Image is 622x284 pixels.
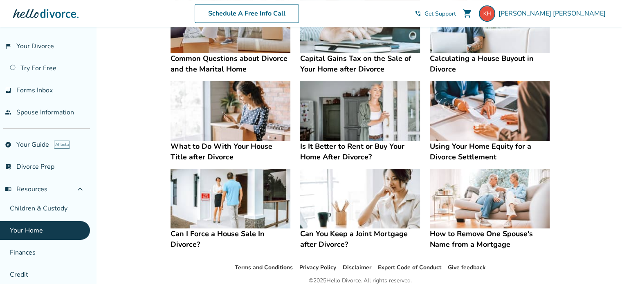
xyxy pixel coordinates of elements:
[299,264,336,271] a: Privacy Policy
[5,43,11,49] span: flag_2
[195,4,299,23] a: Schedule A Free Info Call
[171,81,290,141] img: What to Do With Your House Title after Divorce
[378,264,441,271] a: Expert Code of Conduct
[424,10,456,18] span: Get Support
[171,81,290,162] a: What to Do With Your House Title after DivorceWhat to Do With Your House Title after Divorce
[171,141,290,162] h4: What to Do With Your House Title after Divorce
[300,141,420,162] h4: Is It Better to Rent or Buy Your Home After Divorce?
[5,186,11,192] span: menu_book
[5,87,11,94] span: inbox
[171,169,290,229] img: Can I Force a House Sale In Divorce?
[430,81,550,141] img: Using Your Home Equity for a Divorce Settlement
[300,81,420,162] a: Is It Better to Rent or Buy Your Home After Divorce?Is It Better to Rent or Buy Your Home After D...
[463,9,472,18] span: shopping_cart
[171,169,290,250] a: Can I Force a House Sale In Divorce?Can I Force a House Sale In Divorce?
[235,264,293,271] a: Terms and Conditions
[430,169,550,250] a: How to Remove One Spouse's Name from a MortgageHow to Remove One Spouse's Name from a Mortgage
[448,263,486,273] li: Give feedback
[5,141,11,148] span: explore
[300,169,420,250] a: Can You Keep a Joint Mortgage after Divorce?Can You Keep a Joint Mortgage after Divorce?
[415,10,421,17] span: phone_in_talk
[5,163,11,170] span: list_alt_check
[479,5,495,22] img: kjhegland@gmail.com
[343,263,371,273] li: Disclaimer
[5,185,47,194] span: Resources
[581,245,622,284] iframe: Chat Widget
[300,53,420,74] h4: Capital Gains Tax on the Sale of Your Home after Divorce
[54,141,70,149] span: AI beta
[430,53,550,74] h4: Calculating a House Buyout in Divorce
[171,53,290,74] h4: Common Questions about Divorce and the Marital Home
[498,9,609,18] span: [PERSON_NAME] [PERSON_NAME]
[415,10,456,18] a: phone_in_talkGet Support
[16,86,53,95] span: Forms Inbox
[171,228,290,250] h4: Can I Force a House Sale In Divorce?
[430,228,550,250] h4: How to Remove One Spouse's Name from a Mortgage
[5,109,11,116] span: people
[430,81,550,162] a: Using Your Home Equity for a Divorce SettlementUsing Your Home Equity for a Divorce Settlement
[75,184,85,194] span: expand_less
[430,169,550,229] img: How to Remove One Spouse's Name from a Mortgage
[300,81,420,141] img: Is It Better to Rent or Buy Your Home After Divorce?
[300,169,420,229] img: Can You Keep a Joint Mortgage after Divorce?
[430,141,550,162] h4: Using Your Home Equity for a Divorce Settlement
[300,228,420,250] h4: Can You Keep a Joint Mortgage after Divorce?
